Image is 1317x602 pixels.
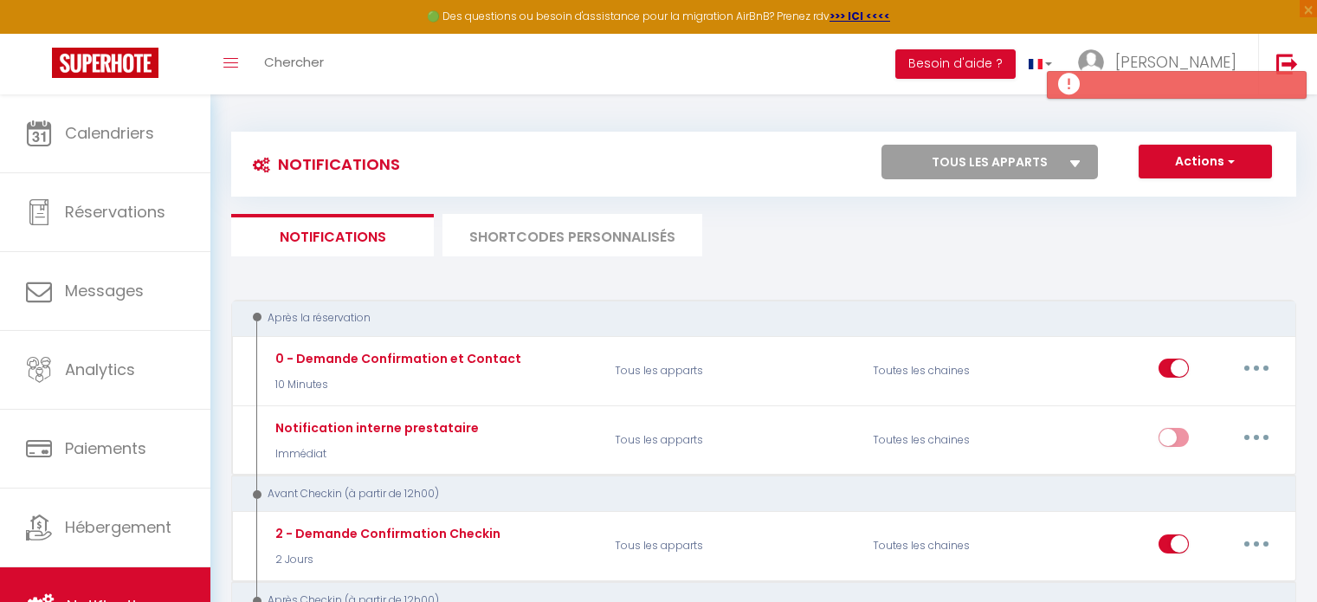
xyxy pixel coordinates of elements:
div: Toutes les chaines [862,521,1034,572]
p: Immédiat [271,446,479,463]
div: 2 - Demande Confirmation Checkin [271,524,500,543]
div: Toutes les chaines [862,346,1034,396]
p: Tous les apparts [604,346,862,396]
button: Actions [1139,145,1272,179]
span: [PERSON_NAME] [1115,51,1236,73]
div: Notification interne prestataire [271,418,479,437]
a: >>> ICI <<<< [830,9,890,23]
img: logout [1276,53,1298,74]
span: Hébergement [65,516,171,538]
li: Notifications [231,214,434,256]
a: ... [PERSON_NAME] [1065,34,1258,94]
span: Réservations [65,201,165,223]
div: 0 - Demande Confirmation et Contact [271,349,521,368]
button: Besoin d'aide ? [895,49,1016,79]
span: Calendriers [65,122,154,144]
span: Messages [65,280,144,301]
span: Analytics [65,359,135,380]
span: Paiements [65,437,146,459]
li: SHORTCODES PERSONNALISÉS [442,214,702,256]
div: Après la réservation [248,310,1260,327]
div: Toutes les chaines [862,415,1034,465]
span: Chercher [264,53,324,71]
p: 2 Jours [271,552,500,568]
p: Tous les apparts [604,415,862,465]
img: ... [1078,49,1104,75]
div: Avant Checkin (à partir de 12h00) [248,486,1260,502]
h3: Notifications [244,145,400,184]
p: Tous les apparts [604,521,862,572]
p: 10 Minutes [271,377,521,393]
a: Chercher [251,34,337,94]
img: Super Booking [52,48,158,78]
